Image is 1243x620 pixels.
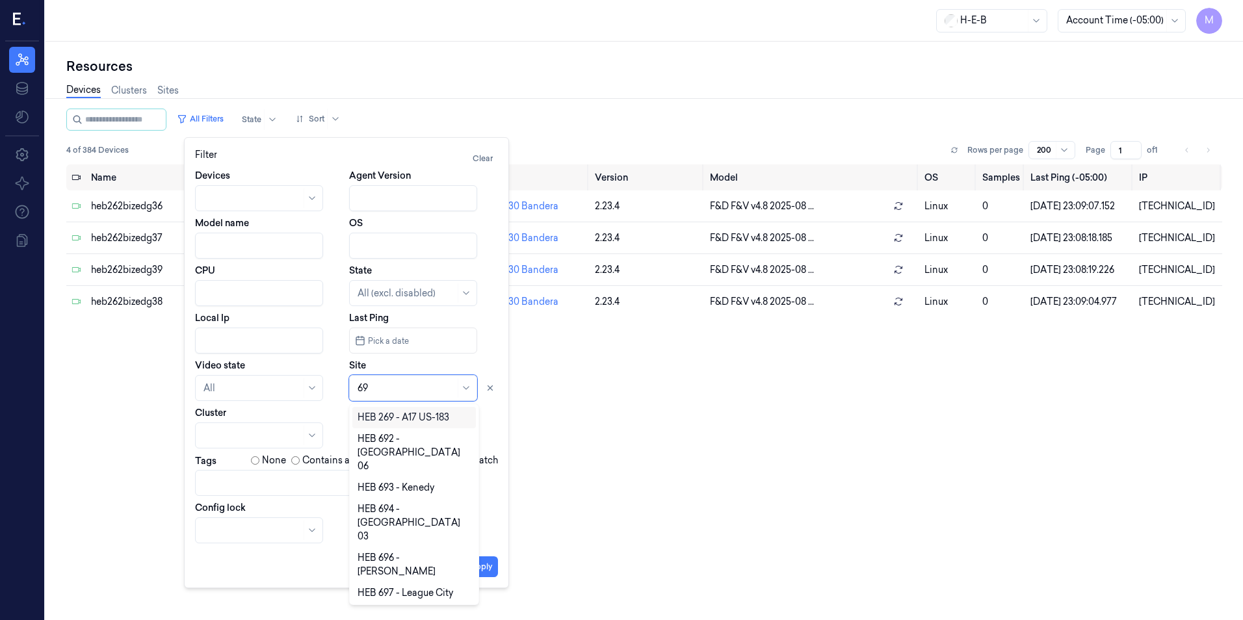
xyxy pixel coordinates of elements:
[66,144,129,156] span: 4 of 384 Devices
[195,456,216,465] label: Tags
[919,164,977,190] th: OS
[447,164,590,190] th: Site
[1134,164,1222,190] th: IP
[172,109,229,129] button: All Filters
[157,84,179,97] a: Sites
[91,263,226,277] div: heb262bizedg39
[349,216,363,229] label: OS
[195,264,215,277] label: CPU
[1139,231,1217,245] div: [TECHNICAL_ID]
[358,502,471,543] div: HEB 694 - [GEOGRAPHIC_DATA] 03
[705,164,919,190] th: Model
[982,295,1020,309] div: 0
[595,295,700,309] div: 2.23.4
[349,169,411,182] label: Agent Version
[195,311,229,324] label: Local Ip
[111,84,147,97] a: Clusters
[91,200,226,213] div: heb262bizedg36
[977,164,1025,190] th: Samples
[710,263,814,277] span: F&D F&V v4.8 2025-08 ...
[358,411,449,424] div: HEB 269 - A17 US-183
[924,231,972,245] p: linux
[349,311,389,324] label: Last Ping
[982,231,1020,245] div: 0
[710,295,814,309] span: F&D F&V v4.8 2025-08 ...
[349,328,477,354] button: Pick a date
[1139,295,1217,309] div: [TECHNICAL_ID]
[967,144,1023,156] p: Rows per page
[1030,295,1129,309] div: [DATE] 23:09:04.977
[358,586,453,600] div: HEB 697 - League City
[1147,144,1168,156] span: of 1
[1178,141,1217,159] nav: pagination
[1196,8,1222,34] button: M
[467,148,498,169] button: Clear
[195,501,246,514] label: Config lock
[195,216,249,229] label: Model name
[195,169,230,182] label: Devices
[358,481,434,495] div: HEB 693 - Kenedy
[924,263,972,277] p: linux
[1030,231,1129,245] div: [DATE] 23:08:18.185
[1086,144,1105,156] span: Page
[302,454,360,467] label: Contains any
[195,359,245,372] label: Video state
[195,406,226,419] label: Cluster
[349,264,372,277] label: State
[595,263,700,277] div: 2.23.4
[66,57,1222,75] div: Resources
[195,148,498,169] div: Filter
[595,200,700,213] div: 2.23.4
[349,359,366,372] label: Site
[91,231,226,245] div: heb262bizedg37
[358,551,471,578] div: HEB 696 - [PERSON_NAME]
[924,295,972,309] p: linux
[91,295,226,309] div: heb262bizedg38
[982,263,1020,277] div: 0
[982,200,1020,213] div: 0
[86,164,231,190] th: Name
[710,231,814,245] span: F&D F&V v4.8 2025-08 ...
[358,432,471,473] div: HEB 692 - [GEOGRAPHIC_DATA] 06
[465,556,498,577] button: Apply
[710,200,814,213] span: F&D F&V v4.8 2025-08 ...
[262,454,286,467] label: None
[1030,263,1129,277] div: [DATE] 23:08:19.226
[66,83,101,98] a: Devices
[595,231,700,245] div: 2.23.4
[1139,200,1217,213] div: [TECHNICAL_ID]
[365,335,409,347] span: Pick a date
[590,164,705,190] th: Version
[1139,263,1217,277] div: [TECHNICAL_ID]
[1025,164,1134,190] th: Last Ping (-05:00)
[924,200,972,213] p: linux
[1030,200,1129,213] div: [DATE] 23:09:07.152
